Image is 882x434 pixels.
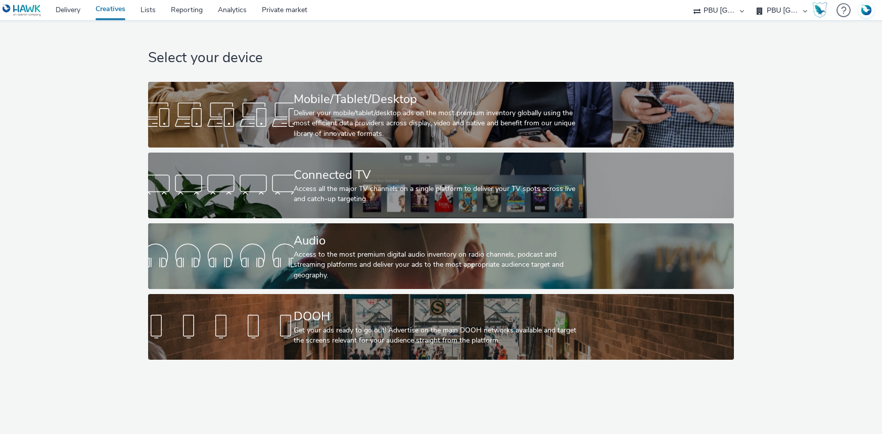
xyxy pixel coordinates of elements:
img: undefined Logo [3,4,41,17]
h1: Select your device [148,49,734,68]
div: DOOH [294,308,584,325]
div: Connected TV [294,166,584,184]
a: Connected TVAccess all the major TV channels on a single platform to deliver your TV spots across... [148,153,734,218]
a: Mobile/Tablet/DesktopDeliver your mobile/tablet/desktop ads on the most premium inventory globall... [148,82,734,148]
div: Access all the major TV channels on a single platform to deliver your TV spots across live and ca... [294,184,584,205]
a: Hawk Academy [812,2,831,18]
a: DOOHGet your ads ready to go out! Advertise on the main DOOH networks available and target the sc... [148,294,734,360]
div: Get your ads ready to go out! Advertise on the main DOOH networks available and target the screen... [294,325,584,346]
img: Hawk Academy [812,2,827,18]
div: Access to the most premium digital audio inventory on radio channels, podcast and streaming platf... [294,250,584,280]
a: AudioAccess to the most premium digital audio inventory on radio channels, podcast and streaming ... [148,223,734,289]
div: Audio [294,232,584,250]
div: Deliver your mobile/tablet/desktop ads on the most premium inventory globally using the most effi... [294,108,584,139]
img: Account FR [859,3,874,18]
div: Mobile/Tablet/Desktop [294,90,584,108]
